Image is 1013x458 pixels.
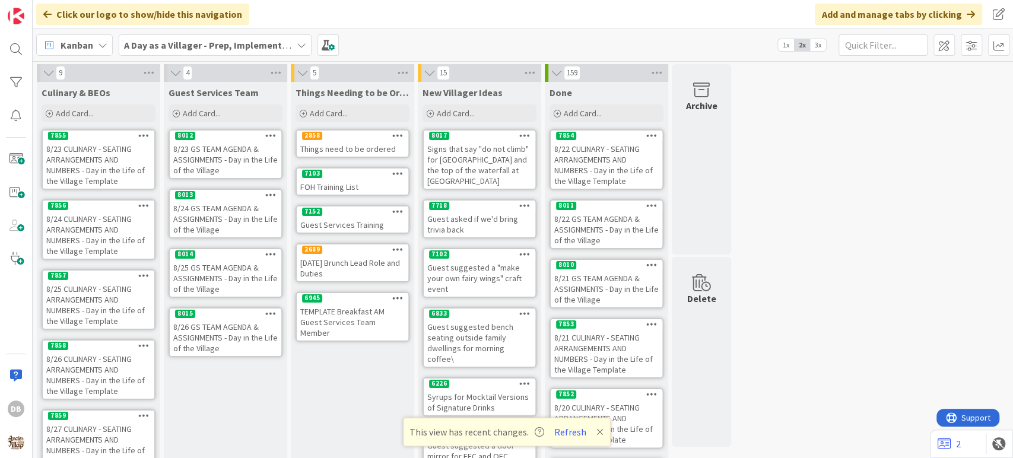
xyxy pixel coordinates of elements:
div: 7718 [424,201,535,211]
a: 78538/21 CULINARY - SEATING ARRANGEMENTS AND NUMBERS - Day in the Life of the Village Template [550,318,663,379]
div: 7103FOH Training List [297,168,408,195]
span: 15 [437,66,450,80]
a: 80158/26 GS TEAM AGENDA & ASSIGNMENTS - Day in the Life of the Village [169,307,282,357]
div: Signs that say "do not climb" for [GEOGRAPHIC_DATA] and the top of the waterfall at [GEOGRAPHIC_D... [424,141,535,189]
span: New Villager Ideas [423,87,503,98]
div: 80158/26 GS TEAM AGENDA & ASSIGNMENTS - Day in the Life of the Village [170,308,281,356]
div: 8011 [556,202,576,210]
a: 7718Guest asked if we'd bring trivia back [423,199,536,238]
div: 80118/22 GS TEAM AGENDA & ASSIGNMENTS - Day in the Life of the Village [551,201,662,248]
div: 2689 [297,244,408,255]
div: 80128/23 GS TEAM AGENDA & ASSIGNMENTS - Day in the Life of the Village [170,131,281,178]
div: Guest suggested a "make your own fairy wings" craft event [424,260,535,297]
a: 78528/20 CULINARY - SEATING ARRANGEMENTS AND NUMBERS - Day in the Life of the Village Template [550,388,663,449]
div: Syrups for Mocktail Versions of Signature Drinks [424,389,535,415]
div: 2689[DATE] Brunch Lead Role and Duties [297,244,408,281]
div: 8/21 CULINARY - SEATING ARRANGEMENTS AND NUMBERS - Day in the Life of the Village Template [551,330,662,377]
a: 78558/23 CULINARY - SEATING ARRANGEMENTS AND NUMBERS - Day in the Life of the Village Template [42,129,155,190]
div: 8015 [170,308,281,319]
a: 2 [938,437,961,451]
div: 7103 [302,170,322,178]
div: 78538/21 CULINARY - SEATING ARRANGEMENTS AND NUMBERS - Day in the Life of the Village Template [551,319,662,377]
a: 80108/21 GS TEAM AGENDA & ASSIGNMENTS - Day in the Life of the Village [550,259,663,308]
span: Add Card... [183,108,221,119]
a: 80148/25 GS TEAM AGENDA & ASSIGNMENTS - Day in the Life of the Village [169,248,282,298]
span: Things Needing to be Ordered - PUT IN CARD, Don't make new card [296,87,409,98]
div: 78578/25 CULINARY - SEATING ARRANGEMENTS AND NUMBERS - Day in the Life of the Village Template [43,271,154,329]
div: 7102 [424,249,535,260]
span: 2x [794,39,810,51]
div: Guest suggested bench seating outside family dwellings for morning coffee\ [424,319,535,367]
div: 8/22 CULINARY - SEATING ARRANGEMENTS AND NUMBERS - Day in the Life of the Village Template [551,141,662,189]
span: 4 [183,66,192,80]
div: 8/24 CULINARY - SEATING ARRANGEMENTS AND NUMBERS - Day in the Life of the Village Template [43,211,154,259]
button: Refresh [550,424,590,440]
span: Add Card... [437,108,475,119]
div: Guest Services Training [297,217,408,233]
div: 7852 [551,389,662,400]
a: 80138/24 GS TEAM AGENDA & ASSIGNMENTS - Day in the Life of the Village [169,189,282,238]
div: Things need to be ordered [297,141,408,157]
a: 78578/25 CULINARY - SEATING ARRANGEMENTS AND NUMBERS - Day in the Life of the Village Template [42,269,155,330]
div: Delete [687,291,716,306]
div: 8/25 GS TEAM AGENDA & ASSIGNMENTS - Day in the Life of the Village [170,260,281,297]
div: 6945TEMPLATE Breakfast AM Guest Services Team Member [297,293,408,341]
div: 8/25 CULINARY - SEATING ARRANGEMENTS AND NUMBERS - Day in the Life of the Village Template [43,281,154,329]
a: 78568/24 CULINARY - SEATING ARRANGEMENTS AND NUMBERS - Day in the Life of the Village Template [42,199,155,260]
div: 8/26 GS TEAM AGENDA & ASSIGNMENTS - Day in the Life of the Village [170,319,281,356]
span: Done [550,87,572,98]
div: 80108/21 GS TEAM AGENDA & ASSIGNMENTS - Day in the Life of the Village [551,260,662,307]
div: 8011 [551,201,662,211]
div: 78588/26 CULINARY - SEATING ARRANGEMENTS AND NUMBERS - Day in the Life of the Village Template [43,341,154,399]
div: 7852 [556,390,576,399]
div: 8013 [170,190,281,201]
div: FOH Training List [297,179,408,195]
a: 7152Guest Services Training [296,205,409,234]
a: 2858Things need to be ordered [296,129,409,158]
div: 7102Guest suggested a "make your own fairy wings" craft event [424,249,535,297]
div: 8010 [551,260,662,271]
a: 6945TEMPLATE Breakfast AM Guest Services Team Member [296,292,409,342]
a: 7103FOH Training List [296,167,409,196]
div: 7855 [48,132,68,140]
span: Culinary & BEOs [42,87,110,98]
div: 7858 [43,341,154,351]
div: 2858Things need to be ordered [297,131,408,157]
div: 8014 [175,250,195,259]
div: TEMPLATE Breakfast AM Guest Services Team Member [297,304,408,341]
div: 8012 [175,132,195,140]
span: Support [25,2,54,16]
a: 7102Guest suggested a "make your own fairy wings" craft event [423,248,536,298]
div: 8010 [556,261,576,269]
div: 6226 [424,379,535,389]
img: Visit kanbanzone.com [8,8,24,24]
div: 7857 [43,271,154,281]
div: 7857 [48,272,68,280]
a: 78588/26 CULINARY - SEATING ARRANGEMENTS AND NUMBERS - Day in the Life of the Village Template [42,339,155,400]
div: 7152 [302,208,322,216]
div: 6945 [297,293,408,304]
div: 8/22 GS TEAM AGENDA & ASSIGNMENTS - Day in the Life of the Village [551,211,662,248]
div: 8015 [175,310,195,318]
a: 80118/22 GS TEAM AGENDA & ASSIGNMENTS - Day in the Life of the Village [550,199,663,249]
div: 6833Guest suggested bench seating outside family dwellings for morning coffee\ [424,308,535,367]
div: DB [8,400,24,417]
span: 3x [810,39,826,51]
div: 2858 [297,131,408,141]
div: 8014 [170,249,281,260]
div: 8/21 GS TEAM AGENDA & ASSIGNMENTS - Day in the Life of the Village [551,271,662,307]
div: 2689 [302,246,322,254]
div: 7859 [43,411,154,421]
div: 7856 [43,201,154,211]
div: 7854 [556,132,576,140]
div: 8/20 CULINARY - SEATING ARRANGEMENTS AND NUMBERS - Day in the Life of the Village Template [551,400,662,447]
div: 7853 [551,319,662,330]
span: 159 [564,66,580,80]
div: 78568/24 CULINARY - SEATING ARRANGEMENTS AND NUMBERS - Day in the Life of the Village Template [43,201,154,259]
span: This view has recent changes. [409,425,544,439]
input: Quick Filter... [839,34,928,56]
div: 8/23 GS TEAM AGENDA & ASSIGNMENTS - Day in the Life of the Village [170,141,281,178]
div: 8/23 CULINARY - SEATING ARRANGEMENTS AND NUMBERS - Day in the Life of the Village Template [43,141,154,189]
div: 7856 [48,202,68,210]
a: 2689[DATE] Brunch Lead Role and Duties [296,243,409,282]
